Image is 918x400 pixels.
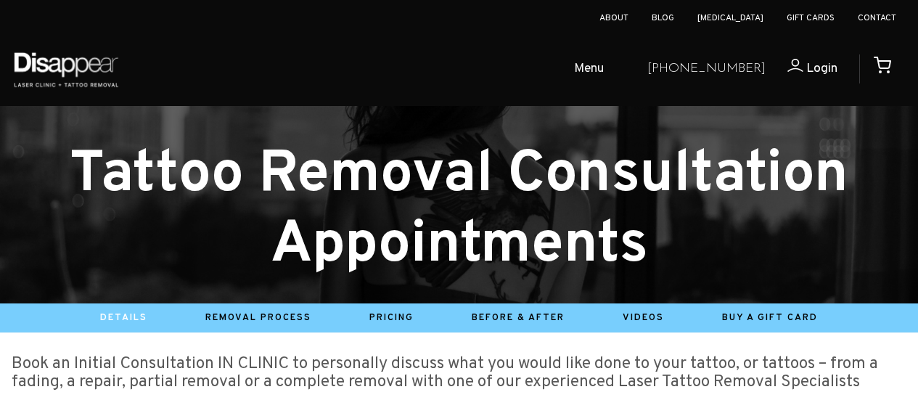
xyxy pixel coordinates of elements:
[472,312,565,324] a: Before & After
[652,12,674,24] a: Blog
[100,312,147,324] a: Details
[369,312,414,324] a: Pricing
[858,12,896,24] a: Contact
[697,12,763,24] a: [MEDICAL_DATA]
[523,46,636,93] a: Menu
[574,59,604,80] span: Menu
[787,12,835,24] a: Gift Cards
[647,59,766,80] a: [PHONE_NUMBER]
[12,354,878,393] big: Book an Initial Consultation IN CLINIC to personally discuss what you would like done to your tat...
[722,312,818,324] a: Buy A Gift Card
[623,312,664,324] a: Videos
[11,44,121,95] img: Disappear - Laser Clinic and Tattoo Removal Services in Sydney, Australia
[70,139,848,283] small: Tattoo Removal Consultation Appointments
[766,59,837,80] a: Login
[806,60,837,77] span: Login
[132,46,636,93] ul: Open Mobile Menu
[599,12,628,24] a: About
[205,312,311,324] a: Removal Process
